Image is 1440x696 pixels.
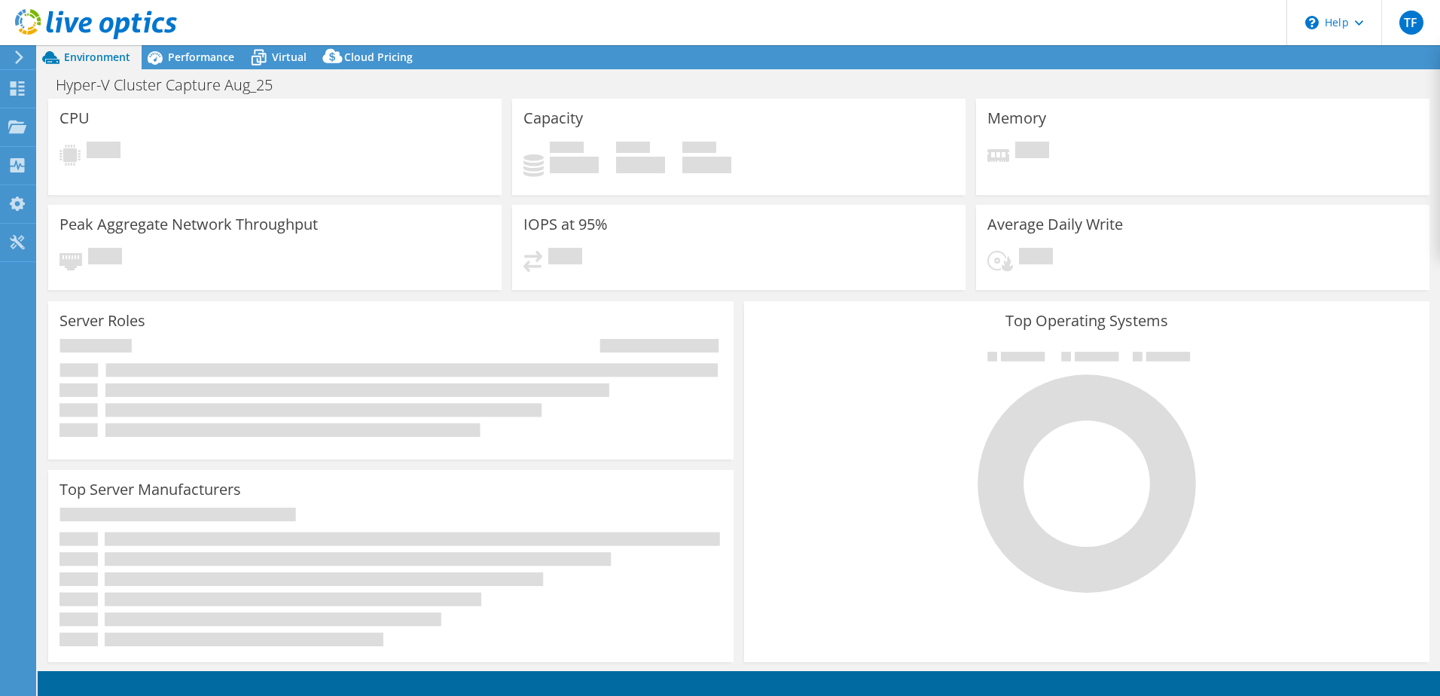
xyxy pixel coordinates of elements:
[755,313,1418,329] h3: Top Operating Systems
[59,313,145,329] h3: Server Roles
[682,142,716,157] span: Total
[272,50,307,64] span: Virtual
[64,50,130,64] span: Environment
[987,216,1123,233] h3: Average Daily Write
[59,110,90,127] h3: CPU
[168,50,234,64] span: Performance
[523,216,608,233] h3: IOPS at 95%
[616,142,650,157] span: Free
[87,142,121,162] span: Pending
[344,50,413,64] span: Cloud Pricing
[49,77,296,93] h1: Hyper-V Cluster Capture Aug_25
[523,110,583,127] h3: Capacity
[550,142,584,157] span: Used
[1019,248,1053,268] span: Pending
[548,248,582,268] span: Pending
[59,216,318,233] h3: Peak Aggregate Network Throughput
[616,157,665,173] h4: 0 GiB
[59,481,241,498] h3: Top Server Manufacturers
[88,248,122,268] span: Pending
[682,157,731,173] h4: 0 GiB
[987,110,1046,127] h3: Memory
[550,157,599,173] h4: 0 GiB
[1399,11,1423,35] span: TF
[1305,16,1319,29] svg: \n
[1015,142,1049,162] span: Pending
